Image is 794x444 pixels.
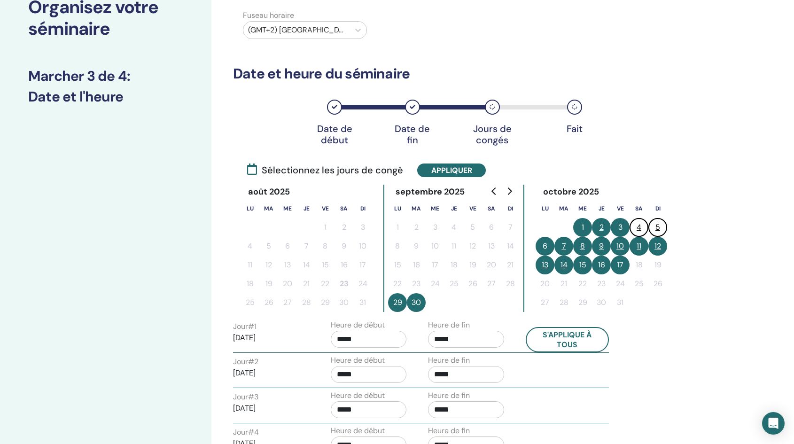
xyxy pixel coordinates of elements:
button: 10 [353,237,372,256]
button: S'applique à tous [526,327,609,352]
button: 25 [241,293,259,312]
th: vendredi [316,199,335,218]
button: 20 [536,274,554,293]
div: octobre 2025 [536,185,607,199]
th: lundi [388,199,407,218]
button: 16 [407,256,426,274]
button: Go to previous month [487,182,502,201]
button: 2 [592,218,611,237]
th: dimanche [648,199,667,218]
th: jeudi [297,199,316,218]
button: 5 [259,237,278,256]
button: 23 [335,274,353,293]
button: 29 [388,293,407,312]
button: 11 [630,237,648,256]
button: 24 [353,274,372,293]
button: 12 [259,256,278,274]
button: 13 [536,256,554,274]
button: 7 [501,218,520,237]
th: mercredi [573,199,592,218]
button: 26 [463,274,482,293]
p: [DATE] [233,403,309,414]
button: 24 [611,274,630,293]
button: 3 [426,218,444,237]
button: 1 [388,218,407,237]
button: 6 [482,218,501,237]
button: Appliquer [417,164,486,177]
label: Heure de fin [428,425,470,436]
button: 25 [444,274,463,293]
button: 2 [407,218,426,237]
h3: Marcher 3 de 4 : [28,68,183,85]
button: 14 [554,256,573,274]
button: 5 [463,218,482,237]
label: Heure de fin [428,355,470,366]
button: 12 [648,237,667,256]
button: 25 [630,274,648,293]
button: 31 [611,293,630,312]
label: Heure de début [331,390,385,401]
button: 21 [554,274,573,293]
th: samedi [630,199,648,218]
th: mardi [554,199,573,218]
button: Go to next month [502,182,517,201]
th: samedi [335,199,353,218]
label: Heure de fin [428,319,470,331]
button: 16 [592,256,611,274]
button: 9 [407,237,426,256]
button: 28 [297,293,316,312]
th: vendredi [611,199,630,218]
button: 11 [241,256,259,274]
button: 28 [554,293,573,312]
th: dimanche [501,199,520,218]
button: 30 [407,293,426,312]
button: 18 [630,256,648,274]
button: 22 [573,274,592,293]
div: Date de fin [389,123,436,146]
button: 18 [444,256,463,274]
button: 23 [407,274,426,293]
h3: Date et heure du séminaire [233,65,658,82]
button: 12 [463,237,482,256]
button: 24 [426,274,444,293]
div: août 2025 [241,185,298,199]
button: 22 [316,274,335,293]
span: Sélectionnez les jours de congé [247,163,403,177]
button: 8 [388,237,407,256]
button: 20 [278,274,297,293]
button: 31 [353,293,372,312]
p: [DATE] [233,332,309,343]
button: 19 [463,256,482,274]
button: 3 [611,218,630,237]
button: 6 [536,237,554,256]
button: 29 [573,293,592,312]
th: lundi [241,199,259,218]
button: 6 [278,237,297,256]
button: 13 [278,256,297,274]
div: Fait [551,123,598,134]
label: Jour # 1 [233,321,257,332]
button: 8 [316,237,335,256]
button: 2 [335,218,353,237]
button: 19 [648,256,667,274]
button: 17 [353,256,372,274]
button: 19 [259,274,278,293]
button: 7 [297,237,316,256]
button: 21 [297,274,316,293]
button: 27 [536,293,554,312]
button: 1 [573,218,592,237]
th: mardi [407,199,426,218]
label: Heure de début [331,425,385,436]
th: vendredi [463,199,482,218]
button: 23 [592,274,611,293]
button: 15 [316,256,335,274]
button: 9 [335,237,353,256]
button: 7 [554,237,573,256]
th: jeudi [444,199,463,218]
button: 17 [611,256,630,274]
th: mercredi [426,199,444,218]
th: mardi [259,199,278,218]
div: Jours de congés [469,123,516,146]
button: 28 [501,274,520,293]
div: septembre 2025 [388,185,473,199]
